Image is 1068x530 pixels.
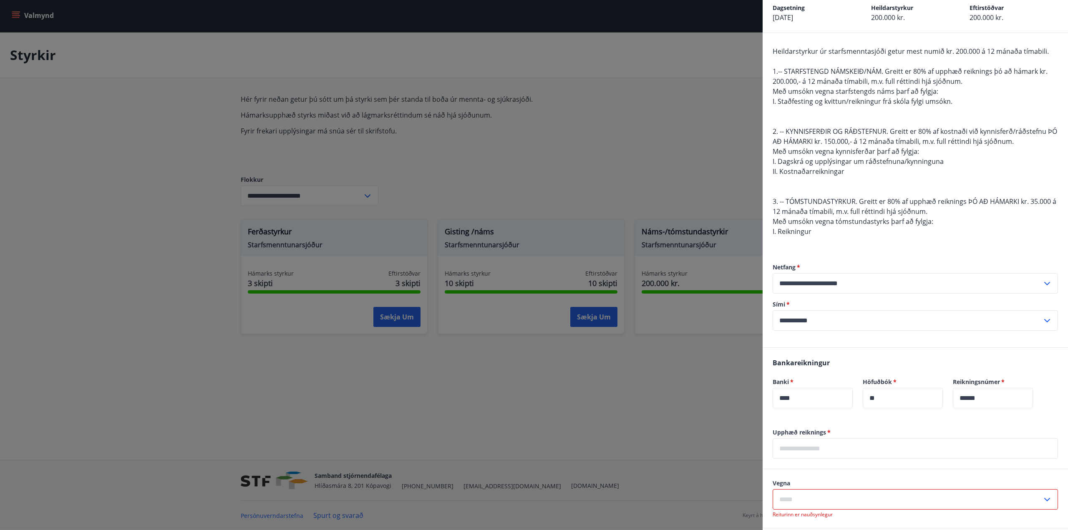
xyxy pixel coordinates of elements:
span: Eftirstöðvar [970,4,1004,12]
span: II. Kostnaðarreikningar [773,167,844,176]
label: Vegna [773,479,1058,487]
span: Með umsókn vegna tómstundastyrks þarf að fylgja: [773,217,933,226]
span: 200.000 kr. [871,13,905,22]
span: Heildarstyrkur úr starfsmenntasjóði getur mest numið kr. 200.000 á 12 mánaða tímabili. [773,47,1049,56]
label: Reikningsnúmer [953,378,1033,386]
span: Dagsetning [773,4,805,12]
label: Upphæð reiknings [773,428,1058,437]
label: Netfang [773,263,1058,271]
span: Bankareikningur [773,358,830,367]
p: Reiturinn er nauðsynlegur [773,511,1058,518]
span: Með umsókn vegna kynnisferðar þarf að fylgja: [773,147,919,156]
span: 2. -- KYNNISFERÐIR OG RÁÐSTEFNUR. Greitt er 80% af kostnaði við kynnisferð/ráðstefnu ÞÓ AÐ HÁMARK... [773,127,1057,146]
span: [DATE] [773,13,793,22]
span: I. Reikningur [773,227,811,236]
label: Sími [773,300,1058,309]
span: 3. -- TÓMSTUNDASTYRKUR. Greitt er 80% af upphæð reiknings ÞÓ AÐ HÁMARKI kr. 35.000 á 12 mánaða tí... [773,197,1056,216]
span: Heildarstyrkur [871,4,913,12]
span: Með umsókn vegna starfstengds náms þarf að fylgja: [773,87,938,96]
span: 1.-- STARFSTENGD NÁMSKEIÐ/NÁM. Greitt er 80% af upphæð reiknings þó að hámark kr. 200.000,- á 12 ... [773,67,1048,86]
span: 200.000 kr. [970,13,1003,22]
label: Höfuðbók [863,378,943,386]
span: I. Staðfesting og kvittun/reikningur frá skóla fylgi umsókn. [773,97,952,106]
div: Upphæð reiknings [773,438,1058,459]
label: Banki [773,378,853,386]
span: I. Dagskrá og upplýsingar um ráðstefnuna/kynninguna [773,157,944,166]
